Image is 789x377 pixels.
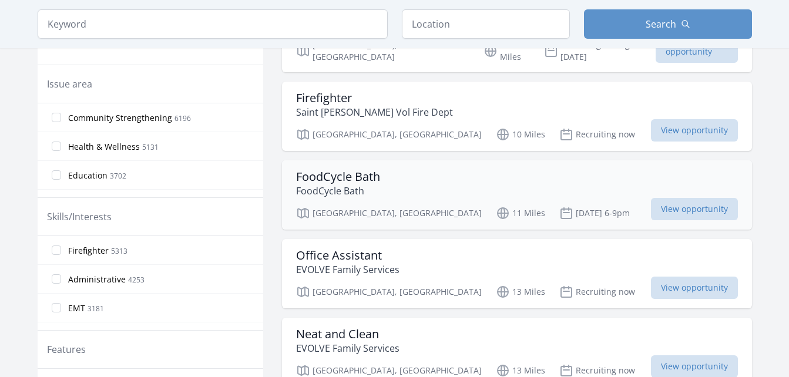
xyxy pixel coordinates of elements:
[651,198,738,220] span: View opportunity
[496,285,545,299] p: 13 Miles
[68,245,109,257] span: Firefighter
[52,245,61,255] input: Firefighter 5313
[296,285,482,299] p: [GEOGRAPHIC_DATA], [GEOGRAPHIC_DATA]
[496,206,545,220] p: 11 Miles
[559,206,630,220] p: [DATE] 6-9pm
[296,105,453,119] p: Saint [PERSON_NAME] Vol Fire Dept
[68,141,140,153] span: Health & Wellness
[296,327,399,341] h3: Neat and Clean
[47,342,86,356] legend: Features
[296,341,399,355] p: EVOLVE Family Services
[282,239,752,308] a: Office Assistant EVOLVE Family Services [GEOGRAPHIC_DATA], [GEOGRAPHIC_DATA] 13 Miles Recruiting ...
[496,127,545,142] p: 10 Miles
[174,113,191,123] span: 6196
[296,248,399,262] h3: Office Assistant
[296,127,482,142] p: [GEOGRAPHIC_DATA], [GEOGRAPHIC_DATA]
[47,210,112,224] legend: Skills/Interests
[296,39,470,63] p: [GEOGRAPHIC_DATA], [GEOGRAPHIC_DATA]
[646,17,676,31] span: Search
[651,277,738,299] span: View opportunity
[68,170,108,181] span: Education
[484,39,530,63] p: 10 Miles
[68,274,126,285] span: Administrative
[402,9,570,39] input: Location
[52,274,61,284] input: Administrative 4253
[584,9,752,39] button: Search
[88,304,104,314] span: 3181
[110,171,126,181] span: 3702
[296,170,380,184] h3: FoodCycle Bath
[559,285,635,299] p: Recruiting now
[559,127,635,142] p: Recruiting now
[282,160,752,230] a: FoodCycle Bath FoodCycle Bath [GEOGRAPHIC_DATA], [GEOGRAPHIC_DATA] 11 Miles [DATE] 6-9pm View opp...
[651,119,738,142] span: View opportunity
[128,275,145,285] span: 4253
[38,9,388,39] input: Keyword
[52,113,61,122] input: Community Strengthening 6196
[296,91,453,105] h3: Firefighter
[111,246,127,256] span: 5313
[142,142,159,152] span: 5131
[68,112,172,124] span: Community Strengthening
[544,39,656,63] p: Recruiting through [DATE]
[296,184,380,198] p: FoodCycle Bath
[47,77,92,91] legend: Issue area
[52,142,61,151] input: Health & Wellness 5131
[296,262,399,277] p: EVOLVE Family Services
[296,206,482,220] p: [GEOGRAPHIC_DATA], [GEOGRAPHIC_DATA]
[52,303,61,312] input: EMT 3181
[52,170,61,180] input: Education 3702
[68,302,85,314] span: EMT
[282,82,752,151] a: Firefighter Saint [PERSON_NAME] Vol Fire Dept [GEOGRAPHIC_DATA], [GEOGRAPHIC_DATA] 10 Miles Recru...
